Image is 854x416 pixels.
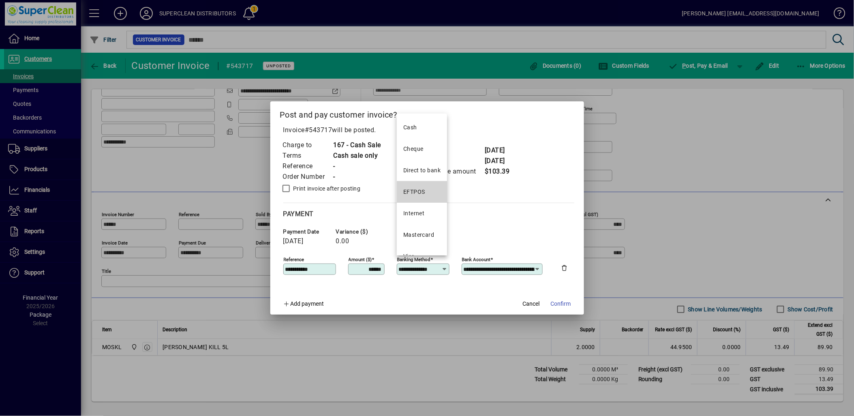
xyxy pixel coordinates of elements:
[397,224,447,246] mat-option: Mastercard
[283,229,332,235] span: Payment date
[336,229,385,235] span: Variance ($)
[397,246,447,267] mat-option: Visa
[397,138,447,160] mat-option: Cheque
[292,184,361,193] label: Print invoice after posting
[333,150,381,161] td: Cash sale only
[333,172,381,182] td: -
[349,256,372,262] mat-label: Amount ($)
[333,140,381,150] td: 167 - Cash Sale
[397,160,447,181] mat-option: Direct to bank
[283,150,333,161] td: Terms
[397,203,447,224] mat-option: Internet
[280,125,574,135] p: Invoice will be posted .
[518,297,544,311] button: Cancel
[484,166,517,177] td: $103.39
[403,166,441,175] div: Direct to bank
[290,300,324,307] span: Add payment
[462,256,491,262] mat-label: Bank Account
[305,126,332,134] span: #543717
[283,210,314,218] span: Payment
[551,300,571,308] span: Confirm
[403,231,434,239] div: Mastercard
[280,297,327,311] button: Add payment
[403,252,415,261] div: Visa
[403,145,424,153] div: Cheque
[270,101,584,125] h2: Post and pay customer invoice?
[403,209,425,218] div: Internet
[336,238,349,245] span: 0.00
[283,172,333,182] td: Order Number
[333,161,381,172] td: -
[397,117,447,138] mat-option: Cash
[403,188,425,196] div: EFTPOS
[403,123,417,132] div: Cash
[283,161,333,172] td: Reference
[484,156,517,166] td: [DATE]
[397,256,431,262] mat-label: Banking method
[283,238,304,245] span: [DATE]
[284,256,304,262] mat-label: Reference
[397,181,447,203] mat-option: EFTPOS
[548,297,574,311] button: Confirm
[283,140,333,150] td: Charge to
[484,145,517,156] td: [DATE]
[523,300,540,308] span: Cancel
